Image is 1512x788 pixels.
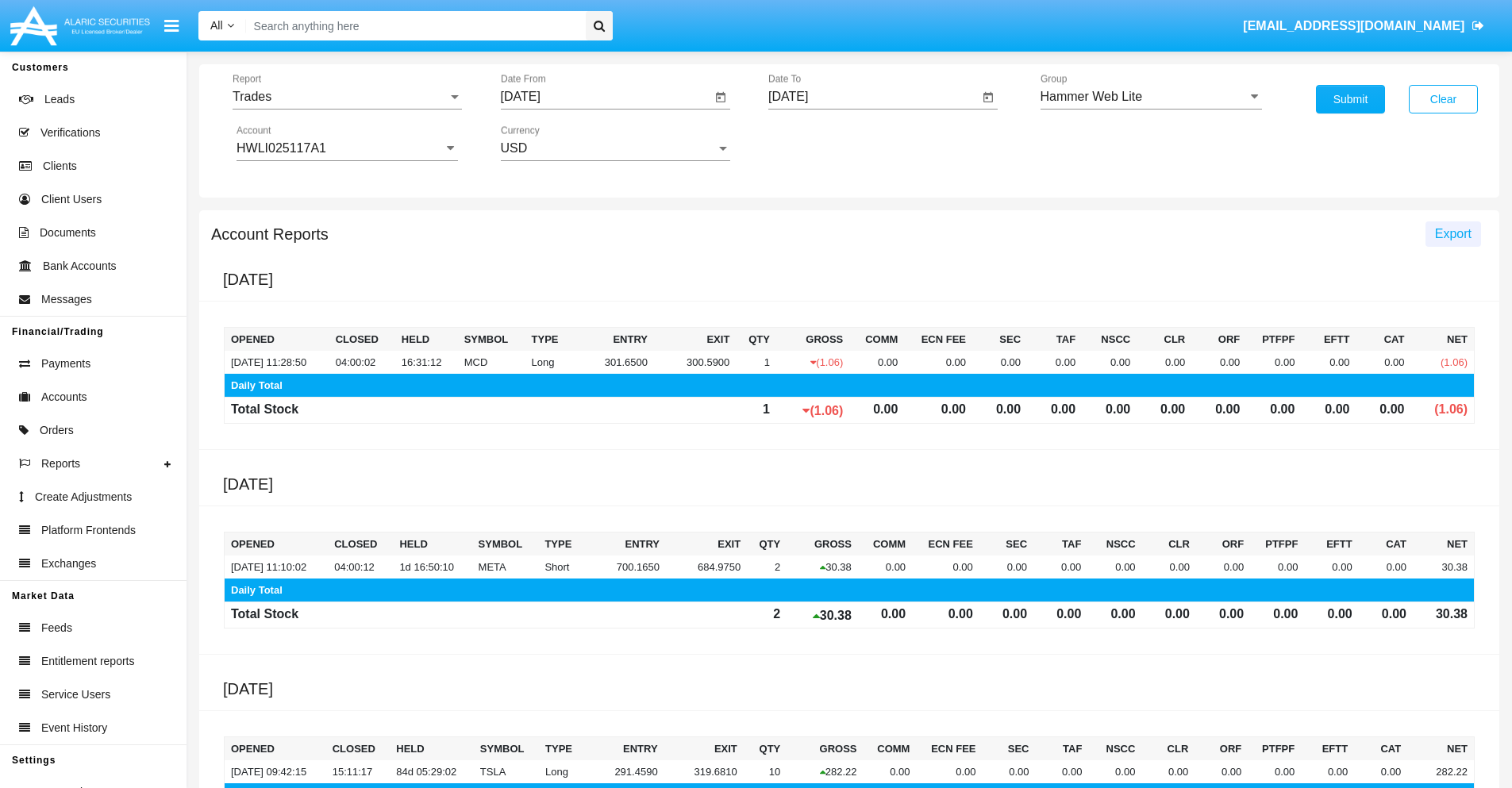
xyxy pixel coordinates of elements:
[225,328,329,352] th: Opened
[776,351,849,374] td: (1.06)
[1301,351,1356,374] td: 0.00
[1191,398,1246,424] td: 0.00
[776,328,849,352] th: Gross
[1087,532,1141,556] th: NSCC
[787,555,858,579] td: 30.38
[1413,602,1475,628] td: 30.38
[1027,351,1082,374] td: 0.00
[223,679,1499,698] h5: [DATE]
[1407,760,1474,783] td: 282.22
[585,532,666,556] th: Entry
[972,328,1027,352] th: SEC
[233,90,271,103] span: Trades
[1250,555,1304,579] td: 0.00
[654,351,736,374] td: 300.5900
[1137,398,1191,424] td: 0.00
[1027,328,1082,352] th: TAF
[1141,760,1195,783] td: 0.00
[1409,85,1478,113] button: Clear
[744,737,787,761] th: Qty
[225,532,329,556] th: Opened
[1142,602,1196,628] td: 0.00
[664,737,744,761] th: Exit
[972,351,1027,374] td: 0.00
[390,760,474,783] td: 84d 05:29:02
[1359,532,1413,556] th: CAT
[863,737,916,761] th: Comm
[390,737,474,761] th: Held
[1088,737,1141,761] th: NSCC
[225,760,326,783] td: [DATE] 09:42:15
[329,351,395,374] td: 04:00:02
[40,125,100,141] span: Verifications
[747,602,787,628] td: 2
[1035,737,1088,761] th: TAF
[1082,328,1137,352] th: NSCC
[979,88,998,107] button: Open calendar
[328,532,393,556] th: Closed
[1304,602,1358,628] td: 0.00
[1301,760,1354,783] td: 0.00
[44,91,75,108] span: Leads
[912,532,979,556] th: Ecn Fee
[395,351,458,374] td: 16:31:12
[979,555,1033,579] td: 0.00
[225,737,326,761] th: Opened
[41,356,90,372] span: Payments
[584,760,664,783] td: 291.4590
[912,555,979,579] td: 0.00
[474,760,539,783] td: TSLA
[1033,555,1087,579] td: 0.00
[395,328,458,352] th: Held
[1082,398,1137,424] td: 0.00
[41,620,72,636] span: Feeds
[1354,737,1407,761] th: CAT
[776,398,849,424] td: (1.06)
[8,2,152,49] img: Logo image
[223,270,1499,289] h5: [DATE]
[1142,532,1196,556] th: CLR
[904,398,972,424] td: 0.00
[326,760,391,783] td: 15:11:17
[43,258,117,275] span: Bank Accounts
[1407,737,1474,761] th: NET
[40,225,96,241] span: Documents
[1246,351,1301,374] td: 0.00
[539,760,584,783] td: Long
[849,328,904,352] th: Comm
[736,328,776,352] th: Qty
[584,737,664,761] th: Entry
[972,398,1027,424] td: 0.00
[711,88,730,107] button: Open calendar
[1195,760,1248,783] td: 0.00
[1301,737,1354,761] th: EFTT
[572,328,654,352] th: Entry
[225,351,329,374] td: [DATE] 11:28:50
[472,555,539,579] td: META
[1304,555,1358,579] td: 0.00
[1425,221,1481,247] button: Export
[1243,19,1464,33] span: [EMAIL_ADDRESS][DOMAIN_NAME]
[747,532,787,556] th: Qty
[225,602,329,628] td: Total Stock
[858,532,912,556] th: Comm
[983,760,1036,783] td: 0.00
[525,351,572,374] td: Long
[211,228,329,240] h5: Account Reports
[863,760,916,783] td: 0.00
[1413,532,1475,556] th: NET
[1304,532,1358,556] th: EFTT
[983,737,1036,761] th: SEC
[210,19,223,32] span: All
[744,760,787,783] td: 10
[1248,760,1301,783] td: 0.00
[787,737,863,761] th: Gross
[1196,555,1250,579] td: 0.00
[1359,602,1413,628] td: 0.00
[1236,4,1492,48] a: [EMAIL_ADDRESS][DOMAIN_NAME]
[736,351,776,374] td: 1
[979,602,1033,628] td: 0.00
[736,398,776,424] td: 1
[1142,555,1196,579] td: 0.00
[904,351,972,374] td: 0.00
